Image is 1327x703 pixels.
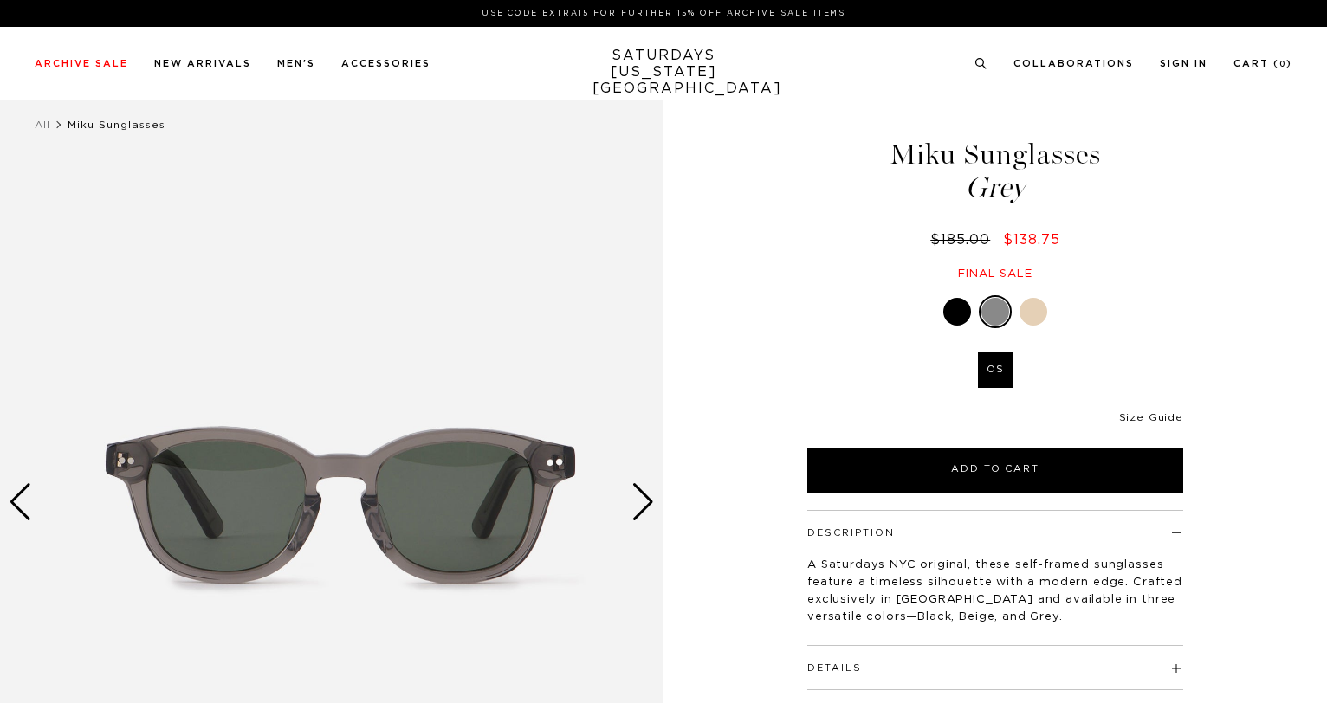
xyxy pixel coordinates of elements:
[807,528,895,538] button: Description
[805,267,1186,281] div: Final sale
[68,119,165,130] span: Miku Sunglasses
[1233,59,1292,68] a: Cart (0)
[42,7,1285,20] p: Use Code EXTRA15 for Further 15% Off Archive Sale Items
[807,448,1183,493] button: Add to Cart
[341,59,430,68] a: Accessories
[1003,233,1060,247] span: $138.75
[807,663,862,673] button: Details
[154,59,251,68] a: New Arrivals
[805,173,1186,202] span: Grey
[805,140,1186,202] h1: Miku Sunglasses
[930,233,997,247] del: $185.00
[1279,61,1286,68] small: 0
[35,59,128,68] a: Archive Sale
[1013,59,1134,68] a: Collaborations
[277,59,315,68] a: Men's
[592,48,735,97] a: SATURDAYS[US_STATE][GEOGRAPHIC_DATA]
[1119,412,1183,422] a: Size Guide
[9,483,32,521] div: Previous slide
[978,352,1013,388] label: OS
[631,483,655,521] div: Next slide
[35,119,50,130] a: All
[807,557,1183,626] p: A Saturdays NYC original, these self-framed sunglasses feature a timeless silhouette with a moder...
[1160,59,1207,68] a: Sign In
